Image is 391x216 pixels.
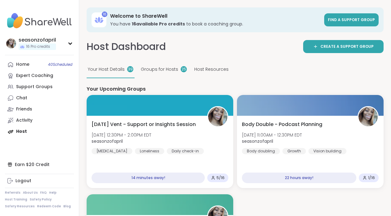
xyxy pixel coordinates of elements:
h3: Welcome to ShareWell [110,13,320,20]
h3: You have to book a coaching group. [110,21,320,27]
div: Vision building [308,148,346,154]
div: Friends [16,106,32,112]
span: Groups for Hosts [141,66,178,73]
div: Loneliness [135,148,164,154]
a: Referrals [5,191,20,195]
span: Create a support group [320,44,374,49]
a: Blog [63,204,71,209]
b: seasonzofapril [242,138,273,144]
img: seasonzofapril [208,107,227,126]
a: Logout [5,175,74,187]
div: Earn $20 Credit [5,159,74,170]
div: 39 [127,66,133,72]
div: Logout [15,178,31,184]
a: About Us [23,191,38,195]
span: Host Resources [194,66,229,73]
a: Friends [5,104,74,115]
span: Body Double - Podcast Planning [242,121,322,128]
div: 14 minutes away! [92,173,205,183]
a: Activity [5,115,74,126]
b: seasonzofapril [92,138,123,144]
b: 16 available Pro credit s [132,21,185,27]
a: Chat [5,92,74,104]
a: Expert Coaching [5,70,74,81]
div: Growth [282,148,306,154]
a: Host Training [5,197,27,202]
div: Expert Coaching [16,73,53,79]
div: Activity [16,117,32,124]
span: Your Host Details [88,66,125,73]
div: 16 [102,11,107,17]
a: Redeem Code [37,204,61,209]
div: 22 hours away! [242,173,356,183]
div: 25 [181,66,187,72]
div: [MEDICAL_DATA] [92,148,132,154]
span: [DATE] 11:00AM - 12:30PM EDT [242,132,302,138]
h1: Host Dashboard [87,40,166,54]
span: 40 Scheduled [48,62,72,67]
div: Daily check-in [167,148,204,154]
img: seasonzofapril [6,38,16,48]
a: Safety Resources [5,204,35,209]
a: Home40Scheduled [5,59,74,70]
h4: Your Upcoming Groups [87,86,384,92]
a: Support Groups [5,81,74,92]
a: FAQ [40,191,47,195]
span: Find a support group [328,17,375,22]
div: Chat [16,95,27,101]
div: Support Groups [16,84,53,90]
span: 16 Pro credits [26,44,50,49]
span: 1 / 16 [368,175,375,180]
div: Body doubling [242,148,280,154]
a: Safety Policy [30,197,52,202]
span: 5 / 16 [217,175,225,180]
span: [DATE] Vent - Support or Insights Session [92,121,196,128]
img: ShareWell Nav Logo [5,10,74,32]
div: seasonzofapril [19,37,56,43]
div: Home [16,61,29,68]
a: Help [49,191,57,195]
a: Find a support group [324,13,379,26]
span: [DATE] 12:30PM - 2:00PM EDT [92,132,151,138]
img: seasonzofapril [359,107,378,126]
a: Create a support group [303,40,384,53]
